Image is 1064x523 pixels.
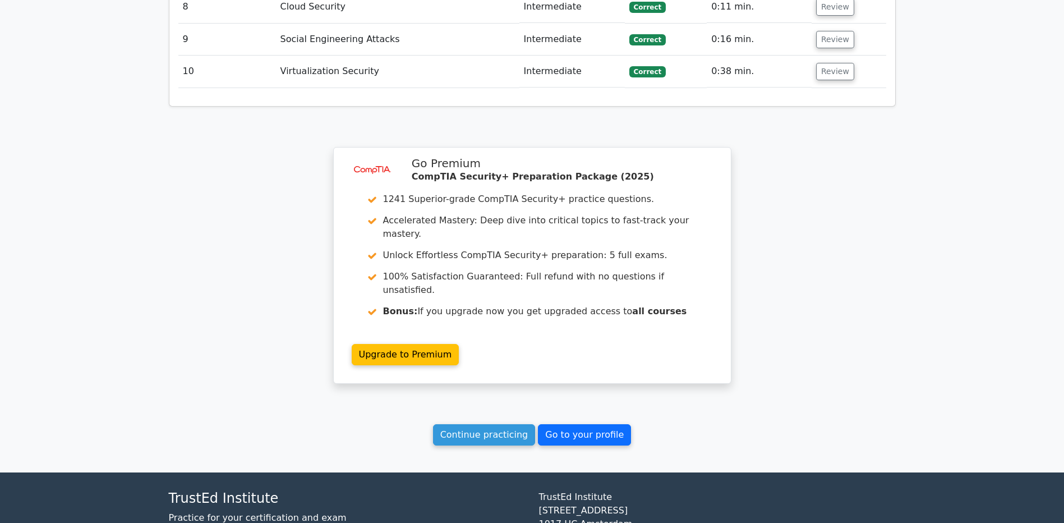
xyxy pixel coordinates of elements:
[519,56,625,88] td: Intermediate
[169,490,526,507] h4: TrustEd Institute
[352,344,459,365] a: Upgrade to Premium
[178,56,276,88] td: 10
[519,24,625,56] td: Intermediate
[169,512,347,523] a: Practice for your certification and exam
[629,2,666,13] span: Correct
[276,56,519,88] td: Virtualization Security
[433,424,536,446] a: Continue practicing
[629,66,666,77] span: Correct
[707,56,812,88] td: 0:38 min.
[538,424,631,446] a: Go to your profile
[707,24,812,56] td: 0:16 min.
[816,63,854,80] button: Review
[276,24,519,56] td: Social Engineering Attacks
[629,34,666,45] span: Correct
[178,24,276,56] td: 9
[816,31,854,48] button: Review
